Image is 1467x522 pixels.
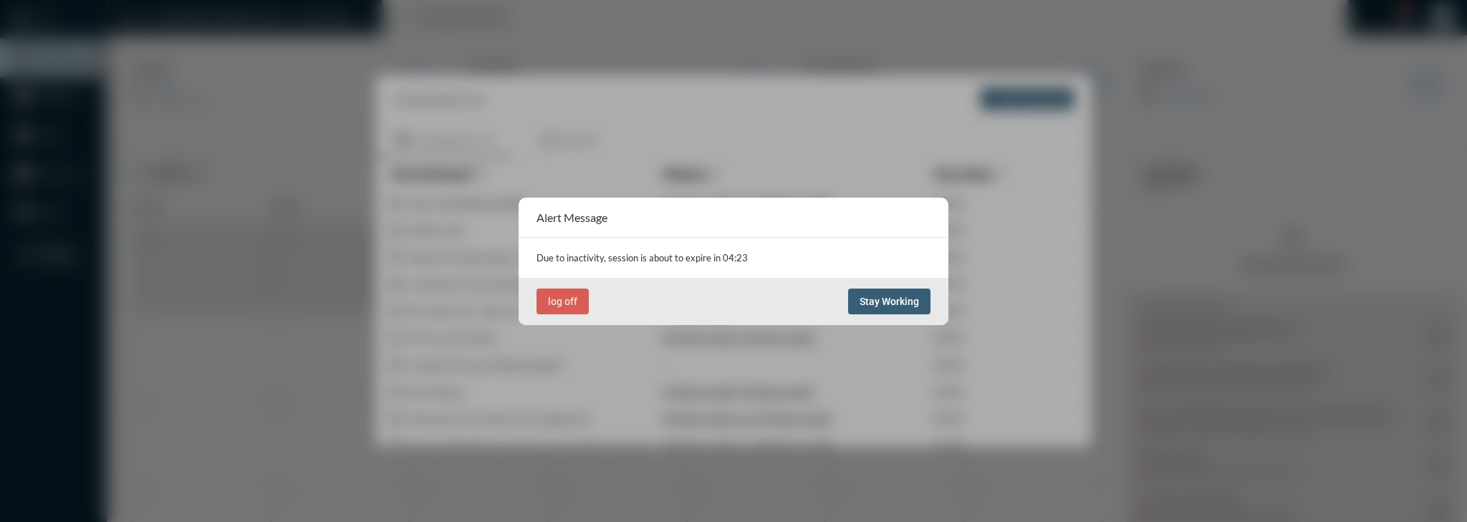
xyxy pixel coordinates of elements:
[860,296,919,307] span: Stay Working
[548,296,577,307] span: log off
[537,252,930,264] p: Due to inactivity, session is about to expire in 04:23
[537,289,589,314] button: log off
[848,289,930,314] button: Stay Working
[537,211,607,224] h2: Alert Message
